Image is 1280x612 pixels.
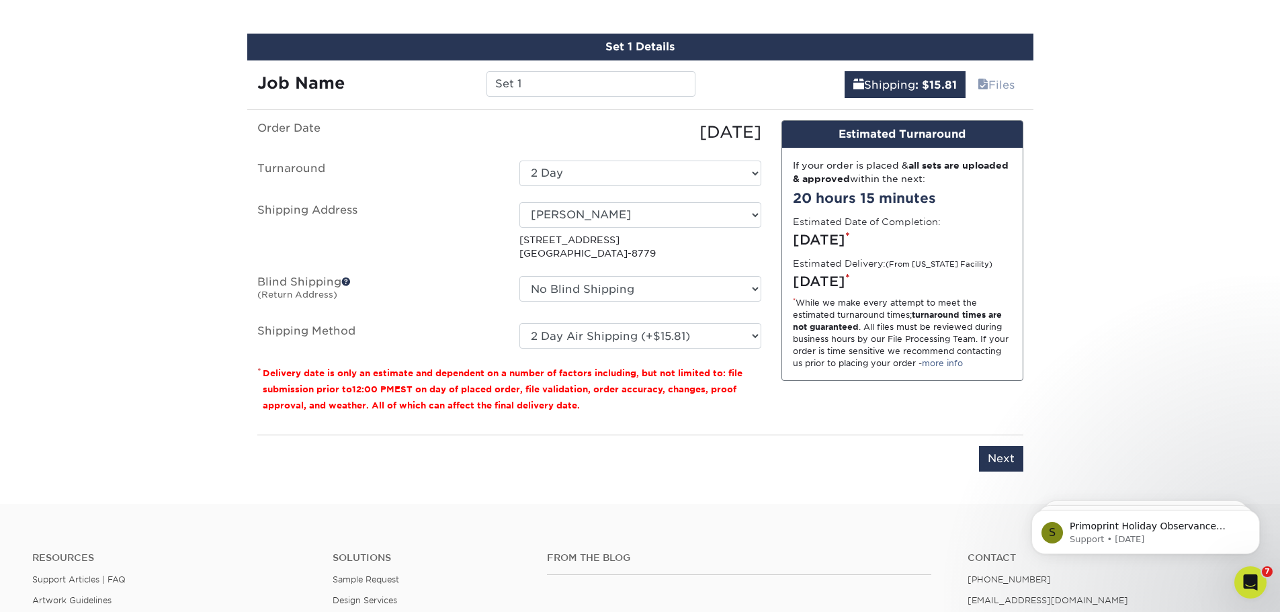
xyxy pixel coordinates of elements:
[547,552,931,564] h4: From the Blog
[1011,482,1280,576] iframe: Intercom notifications message
[333,595,397,605] a: Design Services
[968,595,1128,605] a: [EMAIL_ADDRESS][DOMAIN_NAME]
[793,257,992,270] label: Estimated Delivery:
[58,52,232,64] p: Message from Support, sent 19w ago
[519,233,761,261] p: [STREET_ADDRESS] [GEOGRAPHIC_DATA]-8779
[979,446,1023,472] input: Next
[845,71,966,98] a: Shipping: $15.81
[58,39,230,197] span: Primoprint Holiday Observance Please note that our customer service and production departments wi...
[257,290,337,300] small: (Return Address)
[247,202,509,261] label: Shipping Address
[263,368,742,410] small: Delivery date is only an estimate and dependent on a number of factors including, but not limited...
[257,73,345,93] strong: Job Name
[247,120,509,144] label: Order Date
[333,552,527,564] h4: Solutions
[1234,566,1267,599] iframe: Intercom live chat
[793,230,1012,250] div: [DATE]
[922,358,963,368] a: more info
[486,71,695,97] input: Enter a job name
[853,79,864,91] span: shipping
[793,271,1012,292] div: [DATE]
[247,161,509,186] label: Turnaround
[968,552,1248,564] a: Contact
[509,120,771,144] div: [DATE]
[969,71,1023,98] a: Files
[915,79,957,91] b: : $15.81
[968,574,1051,584] a: [PHONE_NUMBER]
[793,297,1012,369] div: While we make every attempt to meet the estimated turnaround times; . All files must be reviewed ...
[247,323,509,349] label: Shipping Method
[793,159,1012,186] div: If your order is placed & within the next:
[247,276,509,307] label: Blind Shipping
[793,188,1012,208] div: 20 hours 15 minutes
[782,121,1023,148] div: Estimated Turnaround
[333,574,399,584] a: Sample Request
[352,384,394,394] span: 12:00 PM
[886,260,992,269] small: (From [US_STATE] Facility)
[978,79,988,91] span: files
[247,34,1033,60] div: Set 1 Details
[1262,566,1273,577] span: 7
[793,215,941,228] label: Estimated Date of Completion:
[32,552,312,564] h4: Resources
